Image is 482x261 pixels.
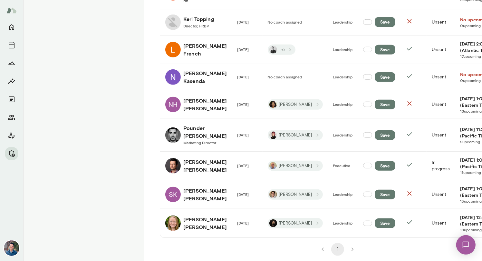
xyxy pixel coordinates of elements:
[427,90,455,119] td: Unsent
[165,127,181,143] img: Pounder Baehr
[460,227,482,232] span: 13 upcoming
[427,209,455,237] td: Unsent
[275,192,316,198] span: [PERSON_NAME]
[460,78,481,83] span: 0 upcoming
[460,227,482,232] a: 13upcoming
[460,78,481,83] a: 0upcoming
[237,75,249,79] span: [DATE]
[237,192,249,196] span: [DATE]
[460,170,481,175] span: 11 upcoming
[427,152,455,180] td: In progress
[165,124,227,146] a: Pounder BaehrPounder [PERSON_NAME]Marketing Director
[165,15,181,30] img: Keri Topping
[275,102,316,108] span: [PERSON_NAME]
[268,99,323,110] div: Cheryl Mills[PERSON_NAME]
[333,75,353,79] span: Leadership
[375,72,395,82] button: Save
[5,75,18,88] button: Insights
[269,219,277,227] img: Carmela Fortin
[268,189,323,200] div: Vijay Rajendran[PERSON_NAME]
[183,69,227,85] h6: [PERSON_NAME] Kasenda
[460,54,481,59] a: 17upcoming
[5,93,18,106] button: Documents
[183,158,227,174] h6: [PERSON_NAME] [PERSON_NAME]
[165,158,181,174] img: Senad Mustafic
[237,163,249,168] span: [DATE]
[333,163,351,168] span: Executive
[331,243,344,256] button: page 1
[268,218,323,228] div: Carmela Fortin[PERSON_NAME]
[427,35,455,64] td: Unsent
[237,221,249,225] span: [DATE]
[460,139,480,144] span: 9 upcoming
[269,131,277,139] img: Leigh Allen-Arredondo
[183,97,227,112] h6: [PERSON_NAME] [PERSON_NAME]
[268,130,323,140] div: Leigh Allen-Arredondo[PERSON_NAME]
[165,69,227,85] a: Nadia Kasenda[PERSON_NAME] Kasenda
[5,111,18,124] button: Members
[165,216,181,231] img: Syd Abrams
[375,17,395,27] button: Save
[333,47,353,52] span: Leadership
[375,190,395,200] button: Save
[183,24,209,28] span: Director, HRBP
[460,198,482,204] span: 15 upcoming
[268,161,323,171] div: Marc Friedman[PERSON_NAME]
[275,132,316,138] span: [PERSON_NAME]
[460,139,480,144] a: 9upcoming
[183,216,227,231] h6: [PERSON_NAME] [PERSON_NAME]
[375,218,395,228] button: Save
[165,97,181,112] div: NH
[275,220,316,226] span: [PERSON_NAME]
[268,45,295,55] div: Tré WrightTré
[268,75,302,79] span: No coach assigned
[333,192,353,196] span: Leadership
[275,47,289,53] span: Tré
[4,240,19,256] img: Alex Yu
[375,45,395,55] button: Save
[6,4,17,16] img: Mento
[460,170,481,175] a: 11upcoming
[333,20,353,24] span: Leadership
[268,20,302,24] span: No coach assigned
[165,42,227,57] a: Lyndsey French[PERSON_NAME] French
[165,187,181,202] div: SK
[269,191,277,198] img: Vijay Rajendran
[5,147,18,160] button: Manage
[333,133,353,137] span: Leadership
[375,161,395,171] button: Save
[460,108,482,114] a: 13upcoming
[5,129,18,142] button: Client app
[5,39,18,52] button: Sessions
[237,102,249,106] span: [DATE]
[427,119,455,152] td: Unsent
[460,23,481,28] span: 0 upcoming
[237,47,249,52] span: [DATE]
[165,158,227,174] a: Senad Mustafic[PERSON_NAME] [PERSON_NAME]
[5,57,18,70] button: Growth Plan
[183,187,227,202] h6: [PERSON_NAME] [PERSON_NAME]
[183,140,216,145] span: Marketing Director
[460,198,482,204] a: 15upcoming
[165,216,227,231] a: Syd Abrams[PERSON_NAME] [PERSON_NAME]
[269,101,277,108] img: Cheryl Mills
[165,187,227,202] a: SK[PERSON_NAME] [PERSON_NAME]
[269,162,277,170] img: Marc Friedman
[375,100,395,110] button: Save
[375,130,395,140] button: Save
[183,42,227,57] h6: [PERSON_NAME] French
[460,23,481,28] a: 0upcoming
[269,46,277,54] img: Tré Wright
[183,15,214,23] h6: Keri Topping
[315,243,360,256] nav: pagination navigation
[333,102,353,106] span: Leadership
[5,21,18,34] button: Home
[165,42,181,57] img: Lyndsey French
[237,133,249,137] span: [DATE]
[275,163,316,169] span: [PERSON_NAME]
[165,15,227,30] a: Keri ToppingKeri ToppingDirector, HRBP
[165,97,227,112] a: NH[PERSON_NAME] [PERSON_NAME]
[333,221,353,225] span: Leadership
[183,124,227,140] h6: Pounder [PERSON_NAME]
[460,54,481,59] span: 17 upcoming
